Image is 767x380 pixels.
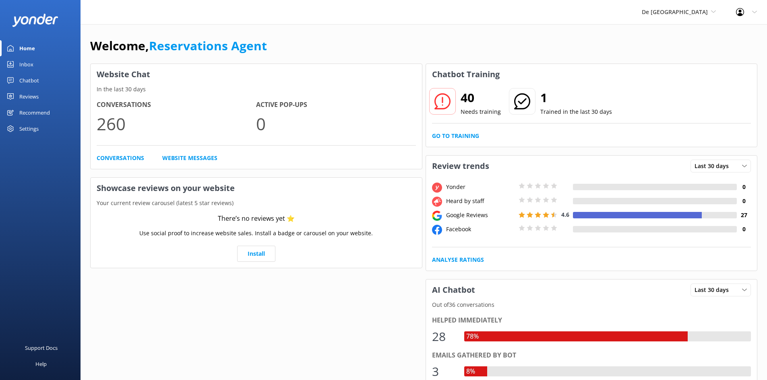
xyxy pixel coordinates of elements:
div: Helped immediately [432,315,751,326]
div: Support Docs [25,340,58,356]
div: Inbox [19,56,33,72]
p: 0 [256,110,416,137]
div: Google Reviews [444,211,517,220]
p: Your current review carousel (latest 5 star reviews) [91,199,422,207]
div: Chatbot [19,72,39,88]
h3: Showcase reviews on your website [91,178,422,199]
img: yonder-white-logo.png [12,14,58,27]
div: 8% [464,366,477,377]
p: In the last 30 days [91,85,422,94]
h4: Conversations [97,100,256,110]
span: De [GEOGRAPHIC_DATA] [642,8,708,16]
a: Install [237,246,275,262]
div: Home [19,40,35,56]
h2: 40 [461,88,501,107]
div: Help [35,356,47,372]
h4: 27 [737,211,751,220]
a: Reservations Agent [149,37,267,54]
div: There’s no reviews yet ⭐ [218,214,295,224]
div: Reviews [19,88,39,105]
div: 78% [464,331,481,342]
a: Conversations [97,154,144,162]
div: Heard by staff [444,197,517,205]
span: Last 30 days [695,286,734,294]
h4: 0 [737,225,751,234]
span: 4.6 [561,211,569,218]
div: 28 [432,327,456,346]
a: Analyse Ratings [432,255,484,264]
p: Needs training [461,107,501,116]
h3: AI Chatbot [426,279,481,300]
div: Recommend [19,105,50,121]
div: Facebook [444,225,517,234]
p: Trained in the last 30 days [540,107,612,116]
div: Yonder [444,183,517,191]
div: Emails gathered by bot [432,350,751,361]
h3: Review trends [426,156,495,177]
h4: Active Pop-ups [256,100,416,110]
div: Settings [19,121,39,137]
h3: Chatbot Training [426,64,506,85]
h2: 1 [540,88,612,107]
span: Last 30 days [695,162,734,170]
p: Out of 36 conversations [426,300,757,309]
a: Website Messages [162,154,217,162]
p: Use social proof to increase website sales. Install a badge or carousel on your website. [139,229,373,238]
h3: Website Chat [91,64,422,85]
a: Go to Training [432,131,479,140]
h1: Welcome, [90,36,267,55]
p: 260 [97,110,256,137]
h4: 0 [737,197,751,205]
h4: 0 [737,183,751,191]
